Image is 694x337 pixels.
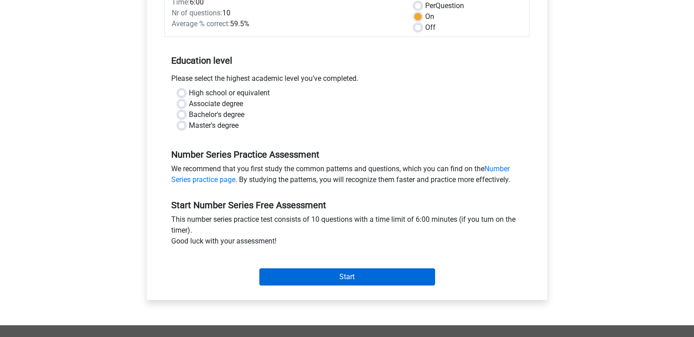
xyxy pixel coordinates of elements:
span: Per [425,1,436,10]
div: We recommend that you first study the common patterns and questions, which you can find on the . ... [164,164,530,189]
label: Bachelor's degree [189,109,244,120]
h5: Number Series Practice Assessment [171,149,523,160]
div: Please select the highest academic level you’ve completed. [164,73,530,88]
label: Master's degree [189,120,239,131]
h5: Education level [171,51,523,70]
label: Associate degree [189,98,243,109]
label: On [425,11,434,22]
div: This number series practice test consists of 10 questions with a time limit of 6:00 minutes (if y... [164,214,530,250]
div: 10 [165,8,408,19]
div: 59.5% [165,19,408,29]
label: Off [425,22,436,33]
span: Average % correct: [172,19,230,28]
input: Start [259,268,435,286]
h5: Start Number Series Free Assessment [171,200,523,211]
label: High school or equivalent [189,88,270,98]
span: Nr of questions: [172,9,222,17]
label: Question [425,0,464,11]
